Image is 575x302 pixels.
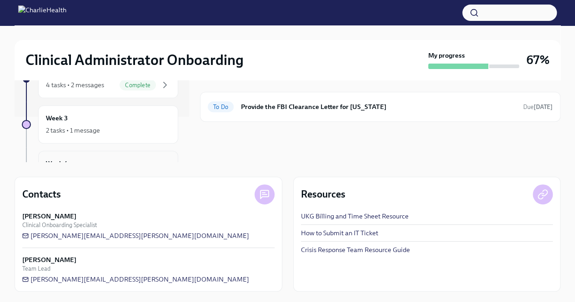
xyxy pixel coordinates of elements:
h6: Week 3 [46,113,68,123]
span: Team Lead [22,264,50,273]
a: [PERSON_NAME][EMAIL_ADDRESS][PERSON_NAME][DOMAIN_NAME] [22,275,249,284]
strong: [DATE] [534,104,553,110]
div: 4 tasks • 2 messages [46,80,104,89]
h3: 67% [526,52,550,68]
h4: Contacts [22,188,61,201]
a: Crisis Response Team Resource Guide [301,245,410,254]
h6: Week 4 [46,158,68,168]
a: [PERSON_NAME][EMAIL_ADDRESS][PERSON_NAME][DOMAIN_NAME] [22,231,249,240]
span: Clinical Onboarding Specialist [22,221,97,229]
a: UKG Billing and Time Sheet Resource [301,212,409,221]
span: Due [523,104,553,110]
img: CharlieHealth [18,5,66,20]
h2: Clinical Administrator Onboarding [25,51,244,69]
a: To DoProvide the FBI Clearance Letter for [US_STATE]Due[DATE] [208,99,553,114]
a: Week 32 tasks • 1 message [22,105,178,144]
span: September 24th, 2025 10:00 [523,103,553,111]
h4: Resources [301,188,345,201]
span: To Do [208,104,234,110]
strong: [PERSON_NAME] [22,212,76,221]
a: How to Submit an IT Ticket [301,228,378,238]
strong: [PERSON_NAME] [22,255,76,264]
div: 2 tasks • 1 message [46,126,100,135]
strong: My progress [428,51,465,60]
a: Week 4 [22,151,178,189]
span: Complete [120,82,156,89]
h6: Provide the FBI Clearance Letter for [US_STATE] [241,102,516,112]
